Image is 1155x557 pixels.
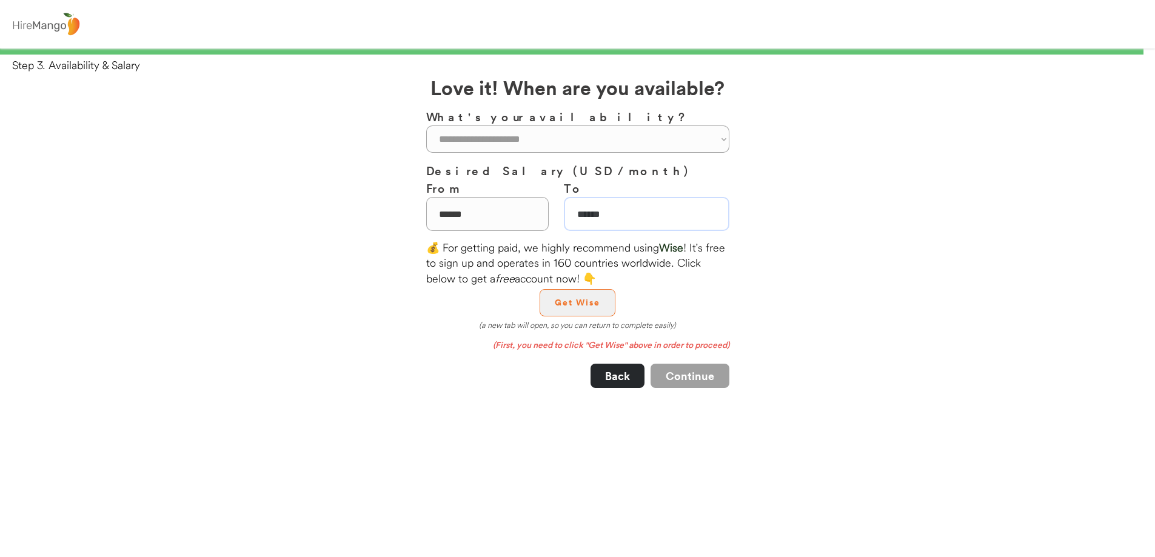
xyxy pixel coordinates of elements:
[540,289,615,316] button: Get Wise
[9,10,83,39] img: logo%20-%20hiremango%20gray.png
[591,364,644,388] button: Back
[2,48,1153,55] div: 99%
[479,320,676,330] em: (a new tab will open, so you can return to complete easily)
[493,339,729,351] em: (First, you need to click "Get Wise" above in order to proceed)
[659,241,683,255] font: Wise
[495,272,515,285] em: free
[430,73,725,102] h2: Love it! When are you available?
[426,108,729,125] h3: What's your availability?
[651,364,729,388] button: Continue
[564,179,729,197] h3: To
[426,179,549,197] h3: From
[426,162,729,179] h3: Desired Salary (USD / month)
[426,240,729,286] div: 💰 For getting paid, we highly recommend using ! It's free to sign up and operates in 160 countrie...
[12,58,1155,73] div: Step 3. Availability & Salary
